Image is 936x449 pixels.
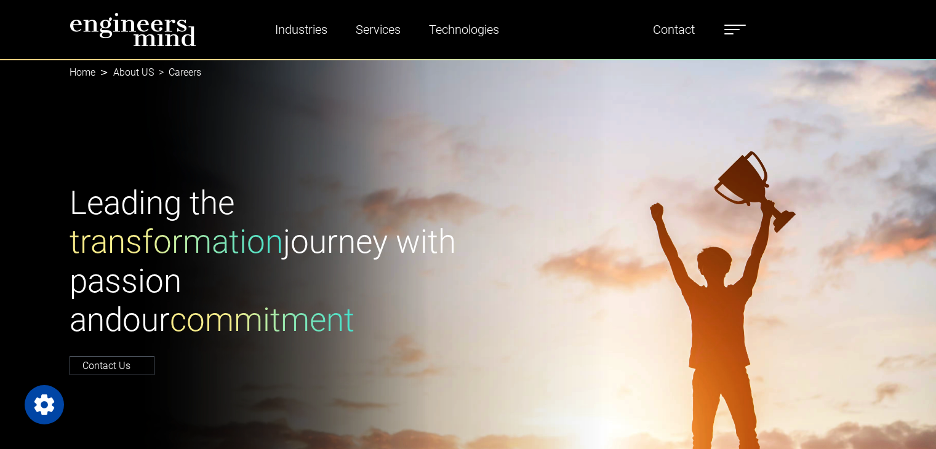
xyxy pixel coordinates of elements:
a: About US [113,66,154,78]
a: Technologies [424,15,504,44]
a: Home [70,66,95,78]
h1: Leading the journey with passion and our [70,184,461,340]
a: Contact [648,15,700,44]
a: Services [351,15,406,44]
img: logo [70,12,196,47]
a: Contact Us [70,356,154,375]
a: Industries [270,15,332,44]
nav: breadcrumb [70,59,867,86]
span: commitment [170,301,354,339]
span: transformation [70,223,283,261]
li: Careers [154,65,201,80]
